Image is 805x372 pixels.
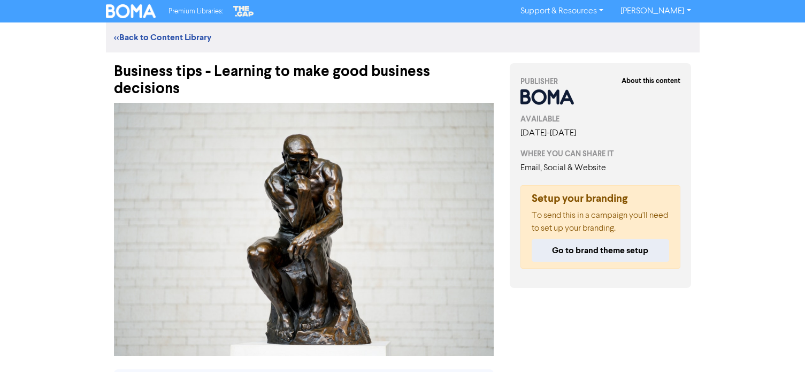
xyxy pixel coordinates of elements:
[168,8,223,15] span: Premium Libraries:
[114,52,494,97] div: Business tips - Learning to make good business decisions
[520,148,681,160] div: WHERE YOU CAN SHARE IT
[232,4,255,18] img: The Gap
[532,209,670,235] p: To send this in a campaign you'll need to set up your branding.
[532,192,670,205] h5: Setup your branding
[512,3,612,20] a: Support & Resources
[520,113,681,125] div: AVAILABLE
[622,77,680,85] strong: About this content
[520,162,681,174] div: Email, Social & Website
[752,321,805,372] iframe: Chat Widget
[114,32,211,43] a: <<Back to Content Library
[520,76,681,87] div: PUBLISHER
[520,127,681,140] div: [DATE] - [DATE]
[532,239,670,262] button: Go to brand theme setup
[612,3,699,20] a: [PERSON_NAME]
[106,4,156,18] img: BOMA Logo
